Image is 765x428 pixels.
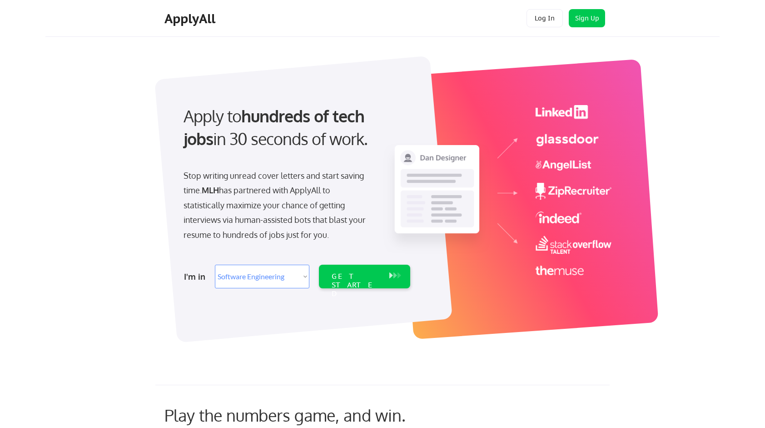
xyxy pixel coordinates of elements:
[184,105,407,151] div: Apply to in 30 seconds of work.
[332,272,380,298] div: GET STARTED
[164,405,446,425] div: Play the numbers game, and win.
[184,269,209,284] div: I'm in
[184,106,368,149] strong: hundreds of tech jobs
[569,9,605,27] button: Sign Up
[202,185,219,195] strong: MLH
[164,11,218,26] div: ApplyAll
[527,9,563,27] button: Log In
[184,168,370,242] div: Stop writing unread cover letters and start saving time. has partnered with ApplyAll to statistic...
